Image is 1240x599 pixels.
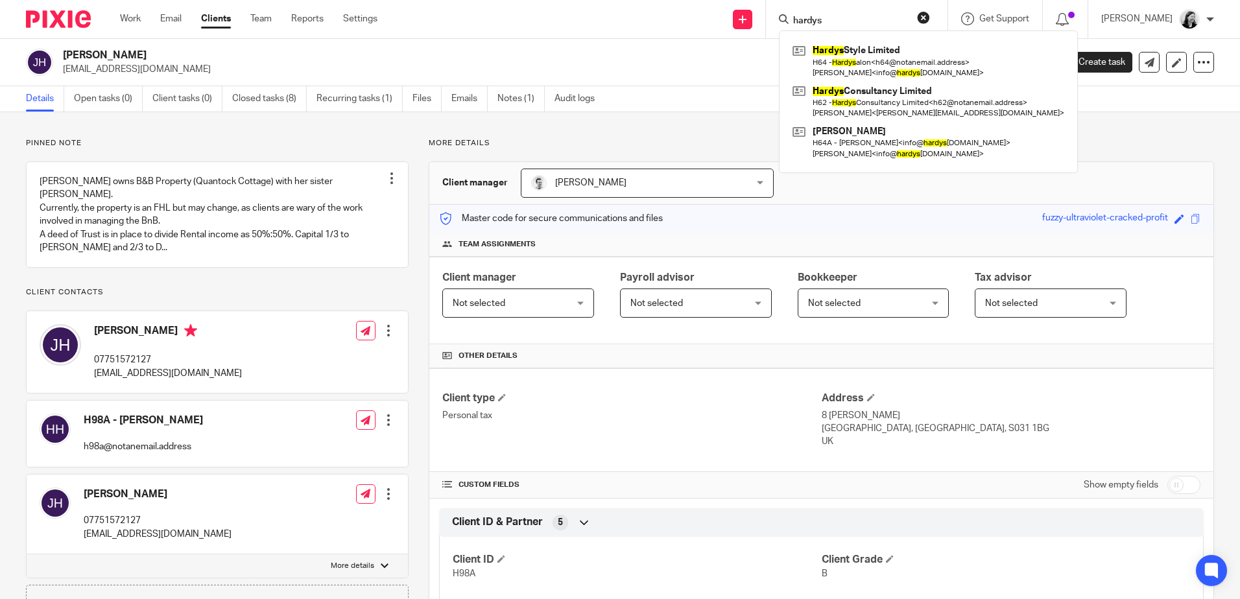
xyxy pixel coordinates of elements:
[442,480,821,490] h4: CUSTOM FIELDS
[343,12,377,25] a: Settings
[979,14,1029,23] span: Get Support
[63,63,1038,76] p: [EMAIL_ADDRESS][DOMAIN_NAME]
[152,86,222,112] a: Client tasks (0)
[808,299,861,308] span: Not selected
[453,553,821,567] h4: Client ID
[822,392,1200,405] h4: Address
[84,528,232,541] p: [EMAIL_ADDRESS][DOMAIN_NAME]
[822,422,1200,435] p: [GEOGRAPHIC_DATA], [GEOGRAPHIC_DATA], S031 1BG
[160,12,182,25] a: Email
[40,324,81,366] img: svg%3E
[94,324,242,340] h4: [PERSON_NAME]
[442,392,821,405] h4: Client type
[453,569,475,578] span: H98A
[40,414,71,445] img: svg%3E
[822,553,1190,567] h4: Client Grade
[1042,211,1168,226] div: fuzzy-ultraviolet-cracked-profit
[429,138,1214,148] p: More details
[792,16,909,27] input: Search
[917,11,930,24] button: Clear
[975,272,1032,283] span: Tax advisor
[331,561,374,571] p: More details
[442,272,516,283] span: Client manager
[459,239,536,250] span: Team assignments
[120,12,141,25] a: Work
[822,409,1200,422] p: 8 [PERSON_NAME]
[26,287,409,298] p: Client contacts
[316,86,403,112] a: Recurring tasks (1)
[798,272,857,283] span: Bookkeeper
[26,49,53,76] img: svg%3E
[452,515,543,529] span: Client ID & Partner
[442,409,821,422] p: Personal tax
[630,299,683,308] span: Not selected
[84,514,232,527] p: 07751572127
[531,175,547,191] img: Andy_2025.jpg
[63,49,842,62] h2: [PERSON_NAME]
[94,367,242,380] p: [EMAIL_ADDRESS][DOMAIN_NAME]
[412,86,442,112] a: Files
[84,440,203,453] p: h98a@notanemail.address
[74,86,143,112] a: Open tasks (0)
[26,10,91,28] img: Pixie
[558,516,563,529] span: 5
[439,212,663,225] p: Master code for secure communications and files
[453,299,505,308] span: Not selected
[40,487,71,519] img: svg%3E
[26,86,64,112] a: Details
[26,138,409,148] p: Pinned note
[554,86,604,112] a: Audit logs
[459,351,518,361] span: Other details
[1179,9,1200,30] img: Helen_2025.jpg
[822,569,828,578] span: B
[94,353,242,366] p: 07751572127
[291,12,324,25] a: Reports
[250,12,272,25] a: Team
[620,272,695,283] span: Payroll advisor
[84,487,232,501] h4: [PERSON_NAME]
[442,176,508,189] h3: Client manager
[555,178,626,187] span: [PERSON_NAME]
[184,324,197,337] i: Primary
[985,299,1038,308] span: Not selected
[1057,52,1132,73] a: Create task
[1084,478,1158,491] label: Show empty fields
[497,86,545,112] a: Notes (1)
[822,435,1200,448] p: UK
[1101,12,1173,25] p: [PERSON_NAME]
[232,86,307,112] a: Closed tasks (8)
[201,12,231,25] a: Clients
[84,414,203,427] h4: H98A - [PERSON_NAME]
[451,86,488,112] a: Emails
